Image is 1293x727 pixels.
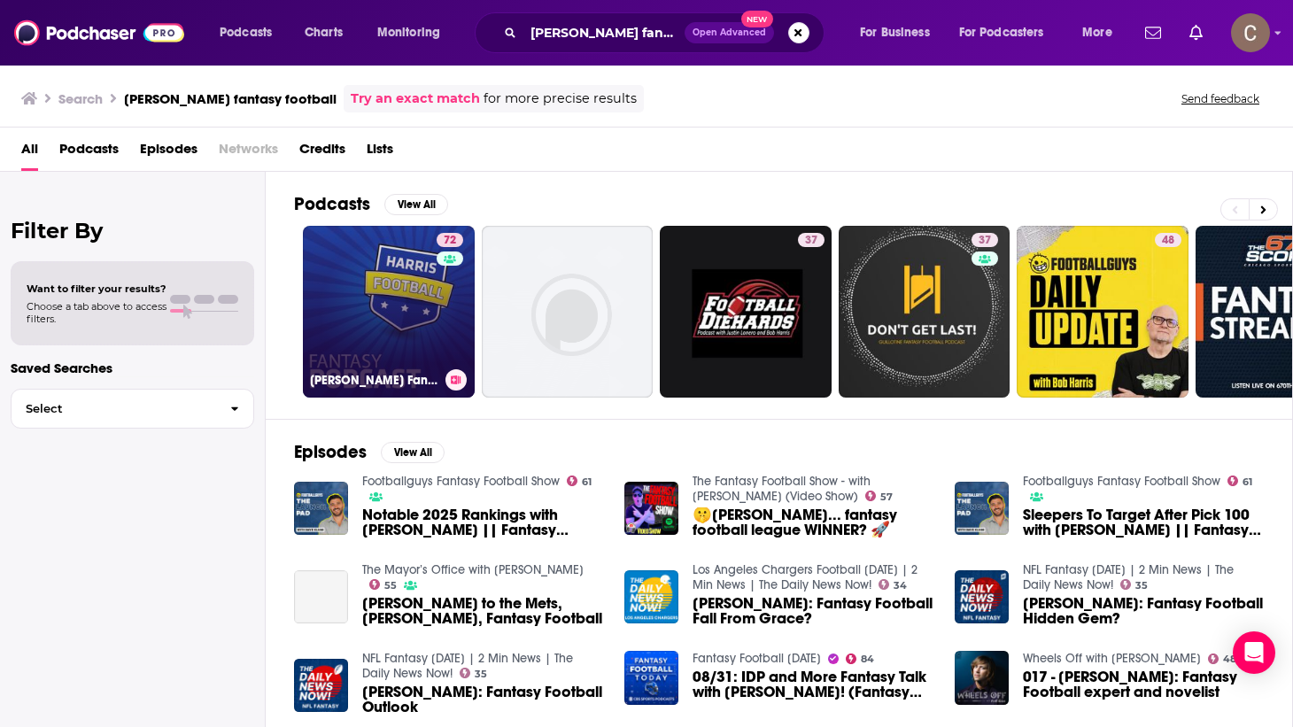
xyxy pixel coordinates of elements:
a: PodcastsView All [294,193,448,215]
span: 37 [979,232,991,250]
img: 🤫Tre Harris... fantasy football league WINNER? 🚀 [624,482,678,536]
a: Lists [367,135,393,171]
a: 61 [567,476,592,486]
a: 35 [460,668,488,678]
a: Podcasts [59,135,119,171]
span: Choose a tab above to access filters. [27,300,166,325]
a: NFL Fantasy Today | 2 Min News | The Daily News Now! [1023,562,1234,592]
a: Episodes [140,135,197,171]
img: Notable 2025 Rankings with Chris Harris || Fantasy Football 2025 [294,482,348,536]
button: open menu [948,19,1070,47]
span: All [21,135,38,171]
img: Najee Harris: Fantasy Football Outlook [294,659,348,713]
h2: Filter By [11,218,254,244]
span: Monitoring [377,20,440,45]
a: NFL Fantasy Today | 2 Min News | The Daily News Now! [362,651,573,681]
span: 34 [894,582,907,590]
span: Want to filter your results? [27,282,166,295]
a: 84 [846,654,875,664]
div: Open Intercom Messenger [1233,631,1275,674]
img: Podchaser - Follow, Share and Rate Podcasts [14,16,184,50]
span: 72 [444,232,456,250]
a: Try an exact match [351,89,480,109]
a: 72[PERSON_NAME] Fantasy Football Podcast [303,226,475,398]
span: 61 [1243,478,1252,486]
img: User Profile [1231,13,1270,52]
button: open menu [1070,19,1134,47]
h3: Search [58,90,103,107]
span: 48 [1223,655,1236,663]
div: Search podcasts, credits, & more... [492,12,841,53]
a: Tre Harris: Fantasy Football Hidden Gem? [955,570,1009,624]
a: Wheels Off with Rhett Miller [1023,651,1201,666]
a: 37 [798,233,825,247]
a: Correa to the Mets, RIP Franco Harris, Fantasy Football [294,570,348,624]
span: More [1082,20,1112,45]
button: open menu [848,19,952,47]
a: 57 [865,491,894,501]
input: Search podcasts, credits, & more... [523,19,685,47]
a: Footballguys Fantasy Football Show [362,474,560,489]
a: 35 [1120,579,1149,590]
span: 84 [861,655,874,663]
span: 57 [880,493,893,501]
span: [PERSON_NAME]: Fantasy Football Hidden Gem? [1023,596,1264,626]
a: Show notifications dropdown [1138,18,1168,48]
a: Fantasy Football Today [693,651,821,666]
a: 55 [369,579,398,590]
a: Credits [299,135,345,171]
a: 017 - Christopher Harris: Fantasy Football expert and novelist [955,651,1009,705]
span: for more precise results [484,89,637,109]
span: 017 - [PERSON_NAME]: Fantasy Football expert and novelist [1023,669,1264,700]
span: Charts [305,20,343,45]
a: EpisodesView All [294,441,445,463]
span: 08/31: IDP and More Fantasy Talk with [PERSON_NAME]! (Fantasy Football Podcast) [693,669,933,700]
button: Show profile menu [1231,13,1270,52]
h2: Episodes [294,441,367,463]
a: 72 [437,233,463,247]
a: Najee Harris: Fantasy Football Fall From Grace? [693,596,933,626]
a: Footballguys Fantasy Football Show [1023,474,1220,489]
a: 48 [1155,233,1181,247]
button: View All [381,442,445,463]
a: Sleepers To Target After Pick 100 with Bob Harris || Fantasy Football 2025 [1023,507,1264,538]
span: Logged in as clay.bolton [1231,13,1270,52]
a: 08/31: IDP and More Fantasy Talk with Chris Harris! (Fantasy Football Podcast) [624,651,678,705]
a: 48 [1017,226,1188,398]
span: Podcasts [220,20,272,45]
a: Najee Harris: Fantasy Football Outlook [362,684,603,715]
img: Sleepers To Target After Pick 100 with Bob Harris || Fantasy Football 2025 [955,482,1009,536]
img: Najee Harris: Fantasy Football Fall From Grace? [624,570,678,624]
span: New [741,11,773,27]
button: Select [11,389,254,429]
span: Notable 2025 Rankings with [PERSON_NAME] || Fantasy Football 2025 [362,507,603,538]
button: Send feedback [1176,91,1265,106]
a: Charts [293,19,353,47]
button: open menu [207,19,295,47]
button: View All [384,194,448,215]
a: Tre Harris: Fantasy Football Hidden Gem? [1023,596,1264,626]
a: 37 [839,226,1010,398]
a: 34 [879,579,908,590]
a: 017 - Christopher Harris: Fantasy Football expert and novelist [1023,669,1264,700]
span: 35 [475,670,487,678]
span: 55 [384,582,397,590]
span: [PERSON_NAME]: Fantasy Football Outlook [362,684,603,715]
a: 48 [1208,654,1237,664]
a: 08/31: IDP and More Fantasy Talk with Chris Harris! (Fantasy Football Podcast) [693,669,933,700]
a: Los Angeles Chargers Football Today | 2 Min News | The Daily News Now! [693,562,917,592]
span: 🤫[PERSON_NAME]... fantasy football league WINNER? 🚀 [693,507,933,538]
h3: [PERSON_NAME] Fantasy Football Podcast [310,373,438,388]
span: For Business [860,20,930,45]
span: For Podcasters [959,20,1044,45]
span: 35 [1135,582,1148,590]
